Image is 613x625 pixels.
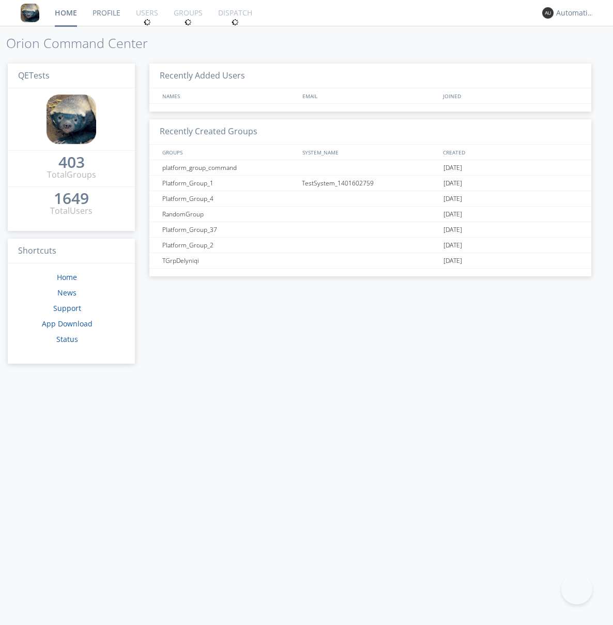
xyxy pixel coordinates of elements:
[58,157,85,167] div: 403
[149,176,591,191] a: Platform_Group_1TestSystem_1401602759[DATE]
[47,169,96,181] div: Total Groups
[144,19,151,26] img: spin.svg
[160,238,299,253] div: Platform_Group_2
[58,157,85,169] a: 403
[160,207,299,222] div: RandomGroup
[57,272,77,282] a: Home
[232,19,239,26] img: spin.svg
[149,207,591,222] a: RandomGroup[DATE]
[149,238,591,253] a: Platform_Group_2[DATE]
[561,573,592,604] iframe: Toggle Customer Support
[160,191,299,206] div: Platform_Group_4
[160,88,298,103] div: NAMES
[50,205,93,217] div: Total Users
[6,36,613,51] h1: Orion Command Center
[47,95,96,144] img: 8ff700cf5bab4eb8a436322861af2272
[542,7,554,19] img: 373638.png
[149,160,591,176] a: platform_group_command[DATE]
[299,176,441,191] div: TestSystem_1401602759
[149,119,591,145] h3: Recently Created Groups
[8,239,135,264] h3: Shortcuts
[53,303,81,313] a: Support
[443,253,462,269] span: [DATE]
[300,145,440,160] div: SYSTEM_NAME
[149,64,591,89] h3: Recently Added Users
[443,160,462,176] span: [DATE]
[300,88,440,103] div: EMAIL
[185,19,192,26] img: spin.svg
[440,145,581,160] div: CREATED
[443,176,462,191] span: [DATE]
[54,193,89,204] div: 1649
[443,222,462,238] span: [DATE]
[18,70,50,81] span: QETests
[443,238,462,253] span: [DATE]
[42,319,93,329] a: App Download
[57,288,76,298] a: News
[149,253,591,269] a: TGrpDelyniqi[DATE]
[56,334,78,344] a: Status
[556,8,595,18] div: Automation+0004
[160,176,299,191] div: Platform_Group_1
[21,4,39,22] img: 8ff700cf5bab4eb8a436322861af2272
[443,207,462,222] span: [DATE]
[149,191,591,207] a: Platform_Group_4[DATE]
[149,222,591,238] a: Platform_Group_37[DATE]
[160,253,299,268] div: TGrpDelyniqi
[440,88,581,103] div: JOINED
[160,145,298,160] div: GROUPS
[54,193,89,205] a: 1649
[160,222,299,237] div: Platform_Group_37
[160,160,299,175] div: platform_group_command
[443,191,462,207] span: [DATE]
